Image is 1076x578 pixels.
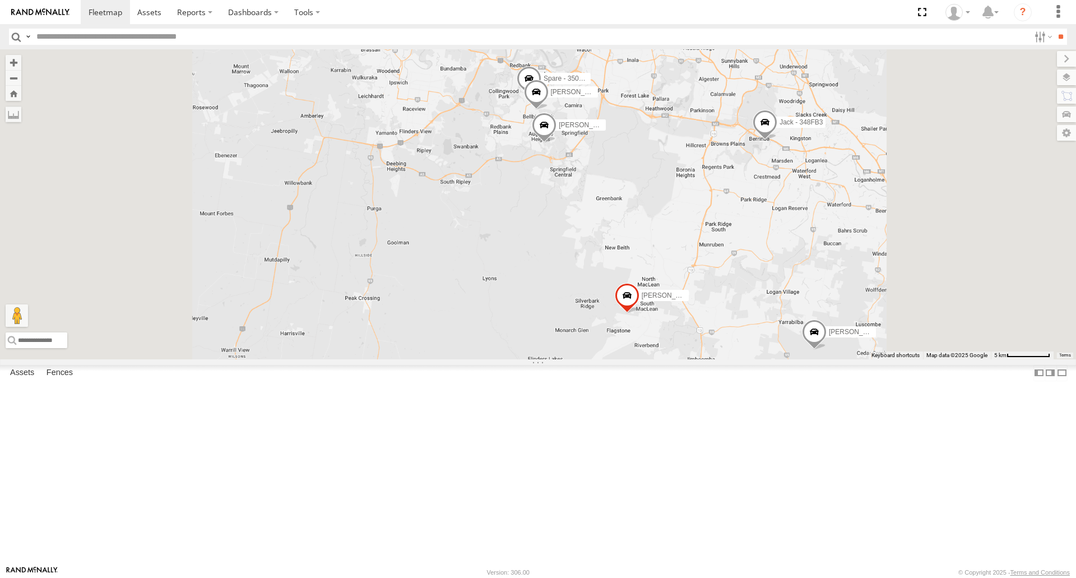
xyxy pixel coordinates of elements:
span: [PERSON_NAME] - 347FB3 [829,328,913,336]
label: Dock Summary Table to the Right [1045,365,1056,381]
label: Dock Summary Table to the Left [1033,365,1045,381]
button: Zoom Home [6,86,21,101]
label: Search Filter Options [1030,29,1054,45]
button: Zoom in [6,55,21,70]
label: Hide Summary Table [1056,365,1068,381]
label: Map Settings [1057,125,1076,141]
label: Search Query [24,29,33,45]
button: Drag Pegman onto the map to open Street View [6,304,28,327]
span: Map data ©2025 Google [926,352,987,358]
span: [PERSON_NAME] 019IP4 - Hilux [559,122,658,130]
img: rand-logo.svg [11,8,69,16]
label: Measure [6,107,21,122]
span: Jack - 348FB3 [780,119,823,127]
span: 5 km [994,352,1007,358]
button: Map Scale: 5 km per 74 pixels [991,352,1054,359]
label: Fences [41,366,78,381]
button: Keyboard shortcuts [871,352,920,359]
label: Assets [4,366,40,381]
i: ? [1014,3,1032,21]
div: Marco DiBenedetto [941,4,974,21]
a: Terms and Conditions [1010,569,1070,576]
span: [PERSON_NAME] 366JK9 - Corolla Hatch [642,292,768,299]
a: Visit our Website [6,567,58,578]
a: Terms (opens in new tab) [1059,353,1071,357]
span: [PERSON_NAME] B - Corolla Hatch [551,89,659,96]
span: Spare - 350FB3 [544,75,591,83]
button: Zoom out [6,70,21,86]
div: © Copyright 2025 - [958,569,1070,576]
div: Version: 306.00 [487,569,530,576]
